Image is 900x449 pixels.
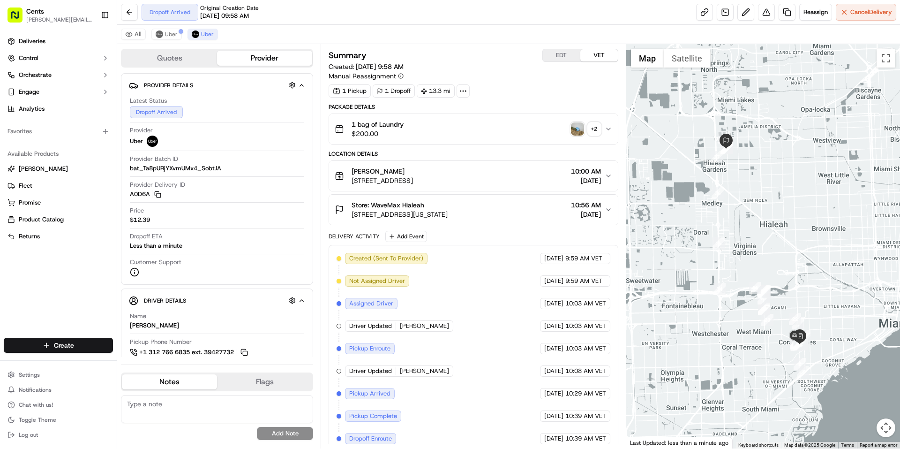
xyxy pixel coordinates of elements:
span: Pickup Enroute [349,344,390,353]
span: Uber [165,30,178,38]
div: [PERSON_NAME] [130,321,179,330]
span: [DATE] [544,322,563,330]
span: Manual Reassignment [329,71,396,81]
span: Product Catalog [19,215,64,224]
button: Promise [4,195,113,210]
div: Favorites [4,124,113,139]
button: Add Event [385,231,427,242]
div: 32 [757,285,770,297]
a: Analytics [4,101,113,116]
button: Toggle Theme [4,413,113,426]
div: Less than a minute [130,242,182,250]
div: Package Details [329,103,618,111]
a: Product Catalog [7,215,109,224]
div: 37 [711,151,723,163]
span: Provider Batch ID [130,155,178,163]
span: [DATE] [544,389,563,398]
button: Uber [187,29,218,40]
a: +1 312 766 6835 ext. 39427732 [130,347,249,358]
div: 21 [792,317,804,329]
img: uber-new-logo.jpeg [147,136,158,147]
span: 10:39 AM VET [565,412,606,420]
button: Manual Reassignment [329,71,404,81]
span: [DATE] [544,367,563,375]
button: Engage [4,84,113,99]
button: A0D6A [130,190,161,198]
button: Settings [4,368,113,381]
button: Product Catalog [4,212,113,227]
a: Promise [7,198,109,207]
button: Cents[PERSON_NAME][EMAIL_ADDRESS][PERSON_NAME][DOMAIN_NAME] [4,4,97,26]
div: 13.3 mi [417,84,455,98]
span: Fleet [19,182,32,190]
span: Dropoff ETA [130,232,163,241]
span: [PERSON_NAME] [19,165,68,173]
div: 38 [718,131,730,144]
span: Pickup Complete [349,412,397,420]
div: Available Products [4,146,113,161]
button: Notifications [4,383,113,396]
a: Open this area in Google Maps (opens a new window) [629,436,660,449]
span: Toggle Theme [19,416,56,424]
button: Keyboard shortcuts [738,442,779,449]
button: Show street map [631,49,664,68]
a: Deliveries [4,34,113,49]
span: Chat with us! [19,401,53,409]
button: Cents [26,7,44,16]
a: [PERSON_NAME] [7,165,109,173]
div: 36 [712,187,724,199]
span: 10:08 AM VET [565,367,606,375]
span: Driver Updated [349,367,392,375]
span: Created (Sent To Provider) [349,254,423,263]
button: Chat with us! [4,398,113,411]
button: Provider Details [129,77,305,93]
a: Report a map error [860,442,897,448]
span: [DATE] [544,344,563,353]
span: [DATE] [571,176,601,185]
button: Notes [122,374,217,389]
button: Flags [217,374,312,389]
button: EDT [543,49,580,61]
button: 1 bag of Laundry$200.00photo_proof_of_pickup image+2 [329,114,617,144]
span: Orchestrate [19,71,52,79]
div: 23 [761,314,773,326]
button: Show satellite imagery [664,49,710,68]
span: [DATE] [544,299,563,308]
span: Control [19,54,38,62]
span: [STREET_ADDRESS] [352,176,413,185]
span: Log out [19,431,38,439]
img: Google [629,436,660,449]
button: Map camera controls [877,419,895,437]
span: [DATE] [571,210,601,219]
div: 27 [757,292,770,304]
span: Not Assigned Driver [349,277,405,285]
span: Store: WaveMax Hialeah [352,200,424,210]
span: Deliveries [19,37,45,46]
span: Latest Status [130,97,167,105]
span: Notifications [19,386,52,394]
button: Store: WaveMax Hialeah[STREET_ADDRESS][US_STATE]10:56 AM[DATE] [329,195,617,225]
span: [STREET_ADDRESS][US_STATE] [352,210,448,219]
span: Pickup Phone Number [130,338,192,346]
button: [PERSON_NAME][STREET_ADDRESS]10:00 AM[DATE] [329,161,617,191]
div: 30 [758,286,770,298]
span: Provider Delivery ID [130,181,185,189]
img: uber-new-logo.jpeg [156,30,163,38]
a: Returns [7,232,109,241]
button: Log out [4,428,113,441]
button: photo_proof_of_pickup image+2 [571,122,601,136]
button: Returns [4,229,113,244]
span: [DATE] 9:58 AM [356,62,404,71]
span: [DATE] [544,412,563,420]
span: Cancel Delivery [850,8,892,16]
span: Uber [201,30,214,38]
button: Reassign [799,4,832,21]
a: Terms (opens in new tab) [841,442,854,448]
span: Promise [19,198,41,207]
div: 2 [794,358,806,370]
span: 10:39 AM VET [565,434,606,443]
span: 10:03 AM VET [565,344,606,353]
span: [PERSON_NAME][EMAIL_ADDRESS][PERSON_NAME][DOMAIN_NAME] [26,16,93,23]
